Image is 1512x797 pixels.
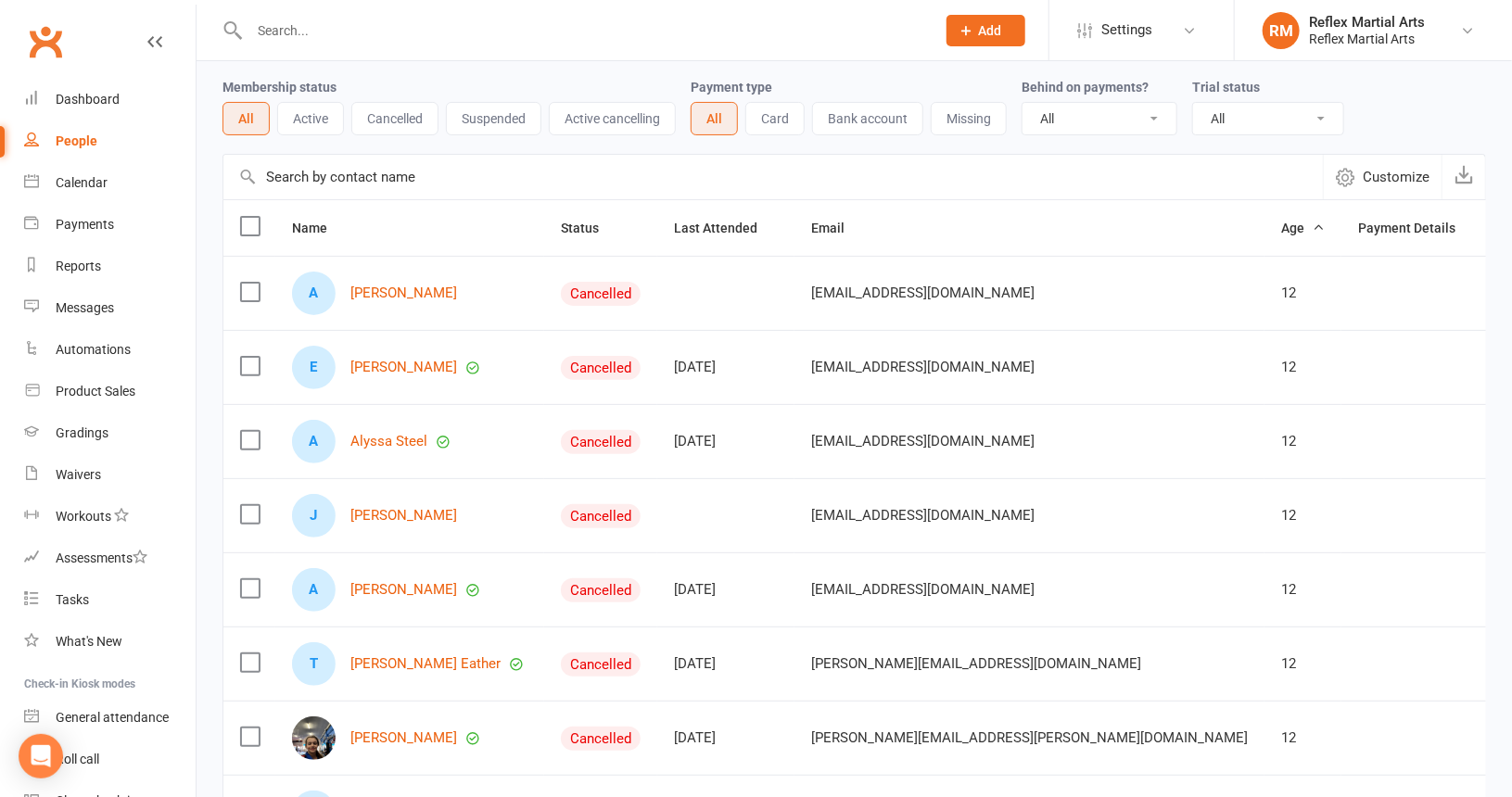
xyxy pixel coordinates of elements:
a: Waivers [24,454,196,496]
label: Behind on payments? [1022,80,1149,95]
a: General attendance kiosk mode [24,697,196,739]
span: [EMAIL_ADDRESS][DOMAIN_NAME] [811,349,1035,385]
input: Search... [244,18,922,44]
button: Suspended [446,102,541,135]
div: Roll call [56,752,99,766]
a: Dashboard [24,79,196,120]
a: What's New [24,621,196,663]
a: Calendar [24,162,196,204]
div: Cancelled [561,578,641,602]
span: [PERSON_NAME][EMAIL_ADDRESS][DOMAIN_NAME] [811,646,1141,681]
a: [PERSON_NAME] [350,730,457,746]
img: Hannah [292,716,336,760]
a: People [24,120,196,162]
a: Gradings [24,412,196,454]
label: Trial status [1192,80,1260,95]
div: Calendar [56,175,108,190]
div: Gradings [56,425,108,440]
button: Last Attended [674,217,778,239]
div: Reflex Martial Arts [1309,31,1425,47]
label: Membership status [222,80,337,95]
a: Tasks [24,579,196,621]
span: Payment Details [1358,221,1476,235]
div: Enrique [292,346,336,389]
a: Messages [24,287,196,329]
div: Reflex Martial Arts [1309,14,1425,31]
button: Bank account [812,102,923,135]
span: Name [292,221,348,235]
a: Alyssa Steel [350,434,427,449]
div: Reports [56,259,101,273]
button: Age [1281,217,1325,239]
div: 12 [1281,582,1325,598]
div: 12 [1281,360,1325,375]
div: 12 [1281,434,1325,449]
div: [DATE] [674,582,778,598]
button: Payment Details [1358,217,1476,239]
span: Customize [1363,166,1429,188]
span: [EMAIL_ADDRESS][DOMAIN_NAME] [811,498,1035,533]
div: Assessments [56,550,147,565]
a: [PERSON_NAME] Eather [350,656,501,672]
button: Name [292,217,348,239]
button: Add [947,15,1025,46]
div: [DATE] [674,434,778,449]
div: Tasks [56,592,89,607]
a: [PERSON_NAME] [350,360,457,375]
span: Settings [1101,9,1152,51]
div: Workouts [56,509,111,524]
a: Reports [24,246,196,287]
span: Status [561,221,619,235]
button: All [222,102,270,135]
a: [PERSON_NAME] [350,508,457,524]
div: Payments [56,217,114,232]
div: Cancelled [561,282,641,306]
span: [PERSON_NAME][EMAIL_ADDRESS][PERSON_NAME][DOMAIN_NAME] [811,720,1248,755]
a: Workouts [24,496,196,538]
div: Toby [292,642,336,686]
div: 12 [1281,508,1325,524]
div: [DATE] [674,656,778,672]
div: Automations [56,342,131,357]
a: Assessments [24,538,196,579]
div: 12 [1281,285,1325,301]
label: Payment type [691,80,772,95]
div: Alyssa [292,420,336,463]
button: Email [811,217,865,239]
a: Product Sales [24,371,196,412]
span: [EMAIL_ADDRESS][DOMAIN_NAME] [811,275,1035,310]
span: Email [811,221,865,235]
div: 12 [1281,730,1325,746]
div: RM [1263,12,1300,49]
div: [DATE] [674,360,778,375]
div: Dashboard [56,92,120,107]
a: Automations [24,329,196,371]
button: Active cancelling [549,102,676,135]
div: Johann [292,494,336,538]
button: Customize [1323,155,1442,199]
span: [EMAIL_ADDRESS][DOMAIN_NAME] [811,572,1035,607]
button: Cancelled [351,102,438,135]
div: Messages [56,300,114,315]
span: Age [1281,221,1325,235]
a: Roll call [24,739,196,780]
div: Cancelled [561,430,641,454]
a: Clubworx [22,19,69,65]
div: Cancelled [561,727,641,751]
a: Payments [24,204,196,246]
div: [DATE] [674,730,778,746]
span: [EMAIL_ADDRESS][DOMAIN_NAME] [811,424,1035,459]
div: Adam [292,568,336,612]
div: Cancelled [561,652,641,677]
button: Active [277,102,344,135]
input: Search by contact name [223,155,1323,199]
span: Last Attended [674,221,778,235]
span: Add [979,23,1002,38]
button: Card [745,102,805,135]
div: Waivers [56,467,101,482]
div: Asher [292,272,336,315]
div: Cancelled [561,504,641,528]
div: 12 [1281,656,1325,672]
button: All [691,102,738,135]
div: Cancelled [561,356,641,380]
